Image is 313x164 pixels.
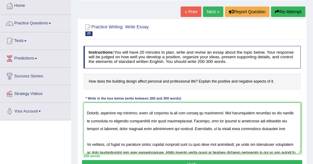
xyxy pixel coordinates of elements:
b: Instructions: [88,50,114,55]
a: Tests [0,32,71,48]
div: * Write in the box below (write between 200 and 300 words) [84,96,183,101]
h4: You will have 20 minutes to plan, write and revise an essay about the topic below. Your response ... [84,46,301,68]
button: Report Question [225,6,269,17]
a: Predictions [0,50,71,65]
a: « Prev [181,6,201,17]
div: 209 words [84,154,301,158]
h2: Practice Writing: Write Essay [84,23,218,36]
a: Your Account [0,103,71,118]
a: Success Stories [0,68,71,83]
a: Strategy Videos [0,85,71,100]
h4: How does the building design affect personal and professional life? Explain the positive and nega... [84,74,301,90]
a: Next » [203,6,223,17]
button: Re-Attempt [271,6,305,17]
span: 23 [85,31,92,36]
a: Practice Questions [0,15,71,30]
